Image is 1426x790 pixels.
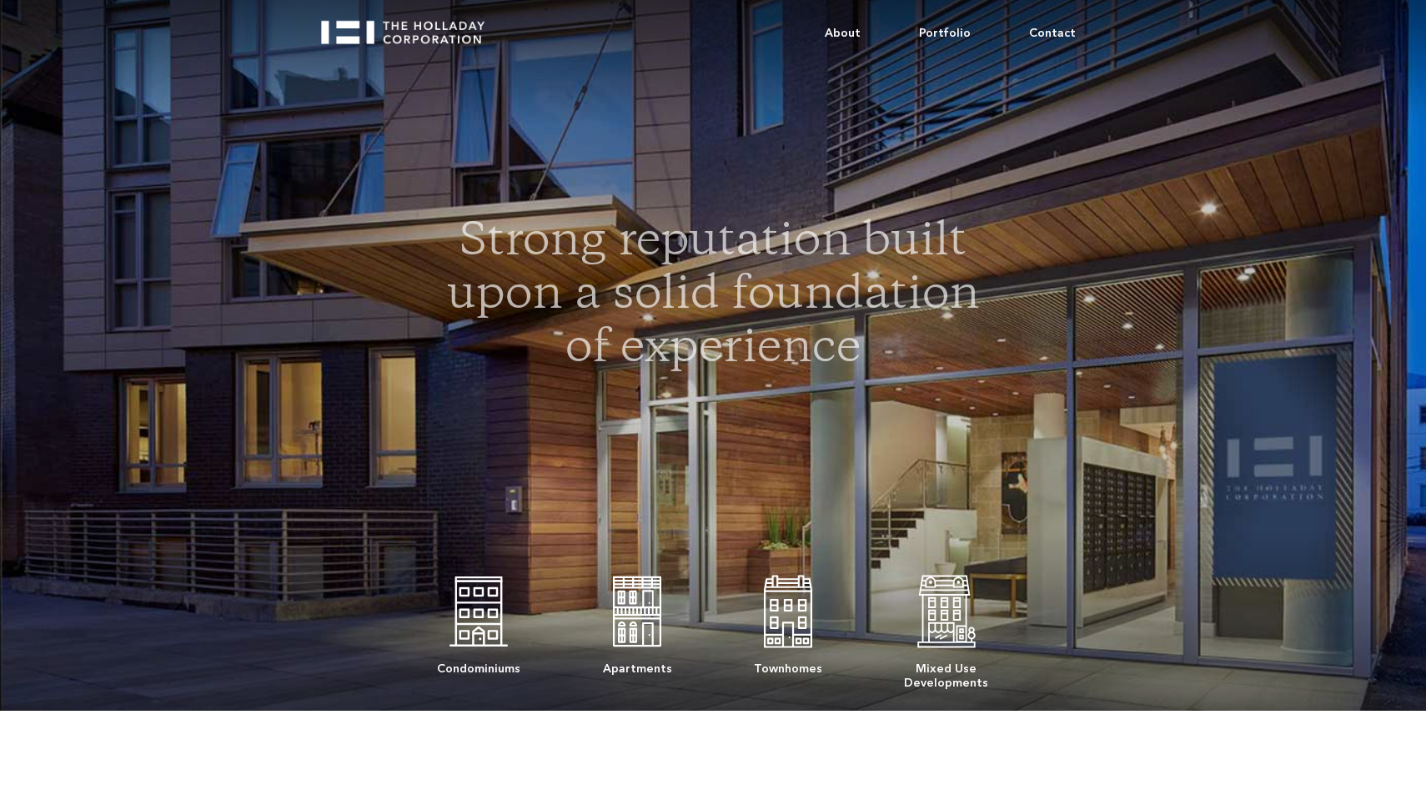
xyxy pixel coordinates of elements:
[1000,8,1105,58] a: Contact
[904,653,988,690] div: Mixed Use Developments
[754,653,822,676] div: Townhomes
[437,653,520,676] div: Condominiums
[439,216,987,376] h1: Strong reputation built upon a solid foundation of experience
[603,653,672,676] div: Apartments
[796,8,890,58] a: About
[890,8,1000,58] a: Portfolio
[321,8,500,44] a: home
